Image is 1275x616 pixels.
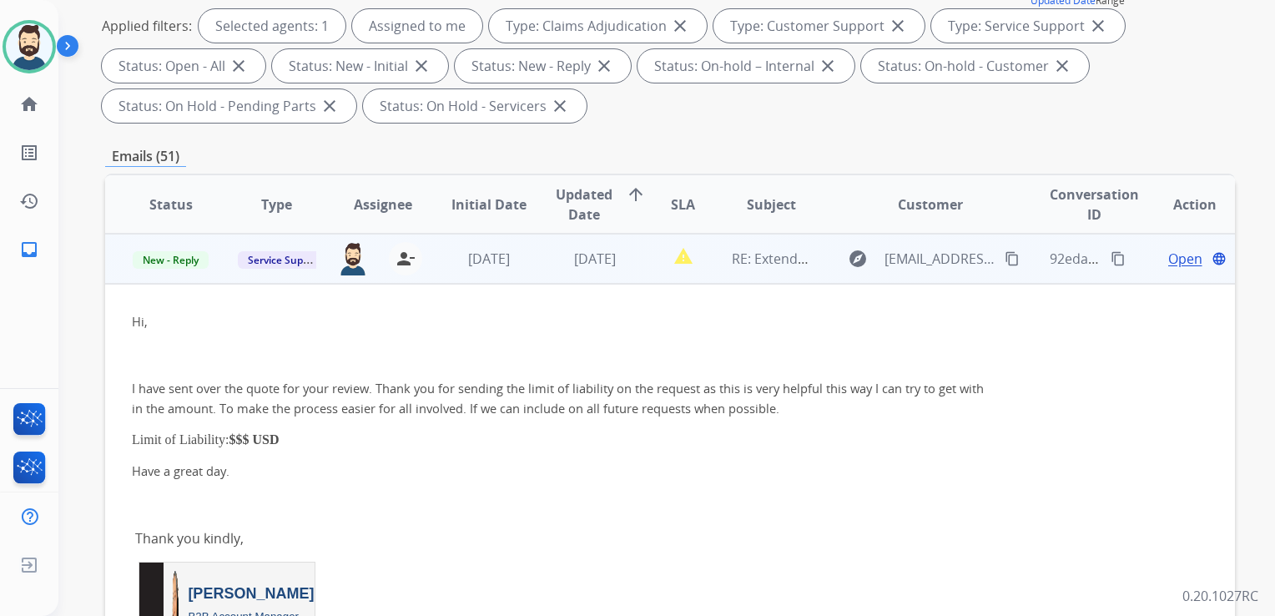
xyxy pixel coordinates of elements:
[132,313,148,330] span: Hi,
[229,432,279,447] span: $$$ USD
[713,9,925,43] div: Type: Customer Support
[818,56,838,76] mat-icon: close
[1111,251,1126,266] mat-icon: content_copy
[1168,249,1202,269] span: Open
[229,56,249,76] mat-icon: close
[135,529,244,548] span: Thank you kindly,
[133,251,209,269] span: New - Reply
[931,9,1125,43] div: Type: Service Support
[671,194,695,215] span: SLA
[861,49,1089,83] div: Status: On-hold - Customer
[1052,56,1072,76] mat-icon: close
[102,16,192,36] p: Applied filters:
[1050,184,1139,225] span: Conversation ID
[396,249,416,269] mat-icon: person_remove
[19,240,39,260] mat-icon: inbox
[132,380,984,417] span: I have sent over the quote for your review. Thank you for sending the limit of liability on the r...
[411,56,431,76] mat-icon: close
[550,96,570,116] mat-icon: close
[1088,16,1108,36] mat-icon: close
[105,146,186,167] p: Emails (51)
[455,49,631,83] div: Status: New - Reply
[149,194,193,215] span: Status
[352,9,482,43] div: Assigned to me
[468,250,510,268] span: [DATE]
[898,194,963,215] span: Customer
[363,89,587,123] div: Status: On Hold - Servicers
[451,194,527,215] span: Initial Date
[354,194,412,215] span: Assignee
[19,191,39,211] mat-icon: history
[884,249,995,269] span: [EMAIL_ADDRESS][DOMAIN_NAME]
[132,462,229,479] span: Have a great day.
[556,184,612,225] span: Updated Date
[1129,175,1235,234] th: Action
[1182,586,1258,606] p: 0.20.1027RC
[673,246,693,266] mat-icon: report_problem
[6,23,53,70] img: avatar
[337,242,369,275] img: agent-avatar
[732,250,1275,268] span: RE: Extend Claim - [PERSON_NAME] - Claim ID: 37ddd7e2-d286-4459-8fa0-06976f9d2ab1
[261,194,292,215] span: Type
[1005,251,1020,266] mat-icon: content_copy
[132,432,279,447] span: Limit of Liability:
[238,251,333,269] span: Service Support
[637,49,854,83] div: Status: On-hold – Internal
[199,9,345,43] div: Selected agents: 1
[320,96,340,116] mat-icon: close
[594,56,614,76] mat-icon: close
[670,16,690,36] mat-icon: close
[102,49,265,83] div: Status: Open - All
[888,16,908,36] mat-icon: close
[1212,251,1227,266] mat-icon: language
[747,194,796,215] span: Subject
[19,143,39,163] mat-icon: list_alt
[626,184,646,204] mat-icon: arrow_upward
[848,249,868,269] mat-icon: explore
[272,49,448,83] div: Status: New - Initial
[19,94,39,114] mat-icon: home
[188,585,314,602] span: [PERSON_NAME]
[489,9,707,43] div: Type: Claims Adjudication
[574,250,616,268] span: [DATE]
[102,89,356,123] div: Status: On Hold - Pending Parts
